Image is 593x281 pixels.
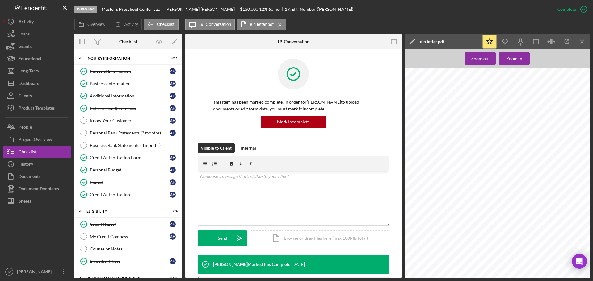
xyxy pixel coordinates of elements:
a: Business Bank Statements (3 months) [77,139,179,151]
div: Documents [19,170,40,184]
div: A H [170,233,176,240]
div: History [19,158,33,172]
div: 19. Conversation [277,39,309,44]
div: Send [218,230,227,246]
div: Know Your Customer [90,118,170,123]
div: 21 / 31 [166,276,178,280]
div: Checklist [19,146,36,159]
time: 2025-08-29 19:12 [291,262,305,267]
div: Dashboard [19,77,40,91]
button: Internal [238,143,259,153]
button: Overview [74,19,109,30]
div: Clients [19,89,32,103]
button: Visible to Client [198,143,235,153]
div: [PERSON_NAME] [15,266,56,279]
div: BUSINESS LOAN APPLICATION [86,276,162,280]
div: Sheets [19,195,31,209]
button: Product Templates [3,102,71,114]
div: Educational [19,52,41,66]
a: Know Your CustomerAH [77,114,179,127]
div: 60 mo [268,7,280,12]
div: Counselor Notes [90,246,179,251]
button: Checklist [3,146,71,158]
div: Personal Information [90,69,170,74]
div: 2 / 4 [166,209,178,213]
button: Complete [551,3,590,15]
div: Zoom out [471,52,490,65]
a: Credit ReportAH [77,218,179,230]
label: Overview [87,22,105,27]
button: IV[PERSON_NAME] [3,266,71,278]
div: Eligibility Phase [90,259,170,264]
div: INQUIRY INFORMATION [86,56,162,60]
button: Document Templates [3,183,71,195]
div: Credit Authorization [90,192,170,197]
button: Loans [3,28,71,40]
div: 8 / 11 [166,56,178,60]
div: Mark Incomplete [277,116,310,128]
span: $150,000 [240,6,258,12]
a: Grants [3,40,71,52]
div: In Review [74,6,97,13]
div: A H [170,105,176,111]
button: Zoom out [465,52,496,65]
div: Document Templates [19,183,59,196]
a: Eligibility PhaseAH [77,255,179,267]
div: [PERSON_NAME] Marked this Complete [213,262,290,267]
button: Clients [3,89,71,102]
button: Sheets [3,195,71,207]
button: History [3,158,71,170]
p: This item has been marked complete. In order for [PERSON_NAME] to upload documents or edit form d... [213,99,374,113]
div: A H [170,155,176,161]
div: Long-Term [19,65,39,79]
a: BudgetAH [77,176,179,188]
div: Budget [90,180,170,185]
div: Loans [19,28,30,42]
div: [PERSON_NAME] [PERSON_NAME] [165,7,240,12]
a: Personal InformationAH [77,65,179,77]
a: Counselor Notes [77,243,179,255]
div: A H [170,258,176,264]
label: 19. Conversation [199,22,231,27]
button: Mark Incomplete [261,116,326,128]
div: Credit Authorization Form [90,155,170,160]
a: Personal BudgetAH [77,164,179,176]
a: Credit Authorization FormAH [77,151,179,164]
div: Zoom in [506,52,522,65]
a: Educational [3,52,71,65]
div: My Credit Compass [90,234,170,239]
div: Visible to Client [201,143,232,153]
div: Open Intercom Messenger [572,254,587,269]
button: ein letter.pdf [237,19,286,30]
a: Business InformationAH [77,77,179,90]
label: Checklist [157,22,175,27]
label: ein letter.pdf [250,22,273,27]
text: IV [8,270,11,274]
div: Project Overview [19,133,52,147]
b: Master's Preschool Center LLC [102,7,160,12]
button: Long-Term [3,65,71,77]
button: People [3,121,71,133]
div: Credit Report [90,222,170,227]
div: Activity [19,15,34,29]
button: Dashboard [3,77,71,89]
button: Activity [111,19,142,30]
div: A H [170,179,176,185]
button: Documents [3,170,71,183]
div: Personal Bank Statements (3 months) [90,130,170,135]
div: 12 % [259,7,267,12]
a: Personal Bank Statements (3 months)AH [77,127,179,139]
div: Referral and References [90,106,170,111]
button: Activity [3,15,71,28]
a: Project Overview [3,133,71,146]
